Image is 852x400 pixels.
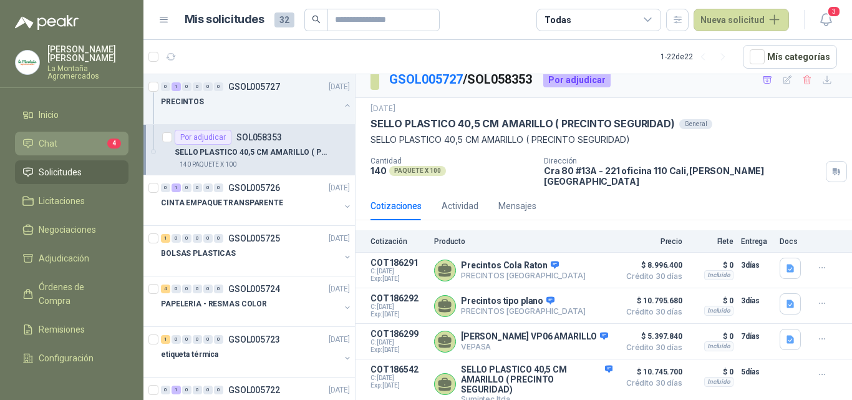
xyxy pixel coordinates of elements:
[544,157,821,165] p: Dirección
[370,293,427,303] p: COT186292
[741,237,772,246] p: Entrega
[193,234,202,243] div: 0
[370,165,387,176] p: 140
[704,341,733,351] div: Incluido
[39,280,117,308] span: Órdenes de Compra
[161,248,236,260] p: BOLSAS PLASTICAS
[161,231,352,271] a: 1 0 0 0 0 0 GSOL005725[DATE] BOLSAS PLASTICAS
[389,166,446,176] div: PAQUETE X 100
[39,165,82,179] span: Solicitudes
[214,183,223,192] div: 0
[182,335,191,344] div: 0
[370,133,837,147] p: SELLO PLASTICO 40,5 CM AMARILLO ( PRECINTO SEGURIDAD)
[203,82,213,91] div: 0
[39,323,85,336] span: Remisiones
[389,72,463,87] a: GSOL005727
[690,364,733,379] p: $ 0
[461,342,608,351] p: VEPASA
[461,306,586,316] p: PRECINTOS [GEOGRAPHIC_DATA]
[370,339,427,346] span: C: [DATE]
[620,329,682,344] span: $ 5.397.840
[39,223,96,237] span: Negociaciones
[370,303,427,311] span: C: [DATE]
[329,182,350,194] p: [DATE]
[143,125,355,175] a: Por adjudicarSOL058353SELLO PLASTICO 40,5 CM AMARILLO ( PRECINTO SEGURIDAD)140 PAQUETE X 100
[690,237,733,246] p: Flete
[329,233,350,245] p: [DATE]
[193,285,202,293] div: 0
[172,335,181,344] div: 0
[203,285,213,293] div: 0
[370,275,427,283] span: Exp: [DATE]
[704,270,733,280] div: Incluido
[741,258,772,273] p: 3 días
[15,346,128,370] a: Configuración
[182,82,191,91] div: 0
[704,377,733,387] div: Incluido
[620,258,682,273] span: $ 8.996.400
[236,133,282,142] p: SOL058353
[161,335,170,344] div: 1
[461,331,608,343] p: [PERSON_NAME] VP06 AMARILLO
[370,199,422,213] div: Cotizaciones
[161,285,170,293] div: 4
[434,237,612,246] p: Producto
[620,364,682,379] span: $ 10.745.700
[743,45,837,69] button: Mís categorías
[161,197,283,209] p: CINTA EMPAQUE TRANSPARENTE
[182,285,191,293] div: 0
[228,183,280,192] p: GSOL005726
[370,157,534,165] p: Cantidad
[389,70,533,89] p: / SOL058353
[214,82,223,91] div: 0
[175,130,231,145] div: Por adjudicar
[15,15,79,30] img: Logo peakr
[193,82,202,91] div: 0
[107,139,121,149] span: 4
[620,379,682,387] span: Crédito 30 días
[39,194,85,208] span: Licitaciones
[461,260,586,271] p: Precintos Cola Raton
[329,81,350,93] p: [DATE]
[274,12,294,27] span: 32
[47,65,128,80] p: La Montaña Agromercados
[543,72,611,87] div: Por adjudicar
[161,79,352,119] a: 0 1 0 0 0 0 GSOL005727[DATE] PRECINTOS
[815,9,837,31] button: 3
[370,364,427,374] p: COT186542
[214,285,223,293] div: 0
[661,47,733,67] div: 1 - 22 de 22
[182,234,191,243] div: 0
[690,258,733,273] p: $ 0
[228,234,280,243] p: GSOL005725
[620,344,682,351] span: Crédito 30 días
[370,268,427,275] span: C: [DATE]
[16,51,39,74] img: Company Logo
[39,251,89,265] span: Adjudicación
[228,82,280,91] p: GSOL005727
[172,285,181,293] div: 0
[442,199,478,213] div: Actividad
[620,308,682,316] span: Crédito 30 días
[498,199,536,213] div: Mensajes
[370,311,427,318] span: Exp: [DATE]
[193,335,202,344] div: 0
[193,386,202,394] div: 0
[228,335,280,344] p: GSOL005723
[15,218,128,241] a: Negociaciones
[370,103,395,115] p: [DATE]
[214,234,223,243] div: 0
[329,283,350,295] p: [DATE]
[461,271,586,280] p: PRECINTOS [GEOGRAPHIC_DATA]
[370,237,427,246] p: Cotización
[214,386,223,394] div: 0
[679,119,712,129] div: General
[15,189,128,213] a: Licitaciones
[461,364,612,394] p: SELLO PLASTICO 40,5 CM AMARILLO ( PRECINTO SEGURIDAD)
[544,165,821,187] p: Cra 80 #13A - 221 oficina 110 Cali , [PERSON_NAME][GEOGRAPHIC_DATA]
[461,296,586,307] p: Precintos tipo plano
[161,349,218,361] p: etiqueta térmica
[203,386,213,394] div: 0
[39,108,59,122] span: Inicio
[370,258,427,268] p: COT186291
